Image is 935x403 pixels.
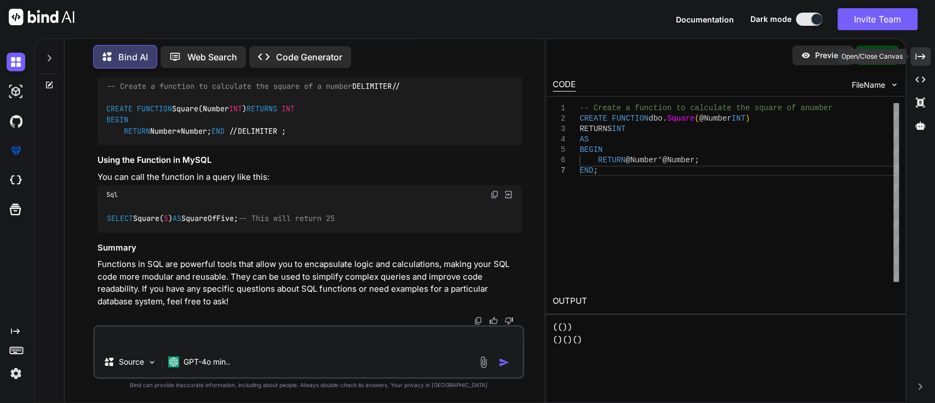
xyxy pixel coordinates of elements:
[553,134,565,145] div: 4
[106,81,400,137] code: DELIMITER Square(Number ) Number Number; DELIMITER ;
[106,115,128,125] span: BEGIN
[246,104,277,113] span: RETURNS
[93,381,525,389] p: Bind can provide inaccurate information, including about people. Always double-check its answers....
[580,166,593,175] span: END
[477,356,490,368] img: attachment
[504,316,513,325] img: dislike
[598,156,625,164] span: RETURN
[503,190,513,200] img: Open in Browser
[676,15,734,24] span: Documentation
[107,81,352,91] span: -- Create a function to calculate the square of a number
[815,50,845,61] p: Preview
[553,113,565,124] div: 2
[553,78,576,92] div: CODE
[106,104,133,113] span: CREATE
[229,104,242,113] span: INT
[392,81,396,91] span: /
[106,190,118,199] span: Sql
[97,171,523,184] p: You can call the function in a query like this:
[612,114,649,123] span: FUNCTION
[183,356,230,367] p: GPT-4o min..
[7,53,25,71] img: darkChat
[168,356,179,367] img: GPT-4o mini
[695,156,699,164] span: ;
[147,357,157,367] img: Pick Models
[852,80,885,90] span: FileName
[233,126,238,136] span: /
[7,141,25,160] img: premium
[173,213,181,223] span: AS
[9,9,74,25] img: Bind AI
[118,50,148,64] p: Bind AI
[553,145,565,155] div: 5
[238,213,335,223] span: -- This will return 25
[649,114,662,123] span: dbo
[164,213,168,223] span: 5
[662,114,667,123] span: .
[282,104,295,113] span: INT
[580,104,805,112] span: -- Create a function to calculate the square of a
[695,114,699,123] span: (
[553,124,565,134] div: 3
[7,112,25,130] img: githubDark
[805,104,832,112] span: number
[489,316,498,325] img: like
[7,82,25,101] img: darkAi-studio
[107,213,133,223] span: SELECT
[490,190,499,199] img: copy
[229,126,233,136] span: /
[745,114,749,123] span: )
[612,124,626,133] span: INT
[667,114,694,123] span: Square
[396,81,400,91] span: /
[580,124,612,133] span: RETURNS
[137,104,172,113] span: FUNCTION
[7,364,25,383] img: settings
[97,258,523,308] p: Functions in SQL are powerful tools that allow you to encapsulate logic and calculations, making ...
[474,316,483,325] img: copy
[106,213,336,224] code: Square( ) SquareOfFive;
[498,357,509,368] img: icon
[801,50,811,60] img: preview
[187,50,237,64] p: Web Search
[580,114,607,123] span: CREATE
[546,288,905,314] h2: OUTPUT
[626,156,658,164] span: @Number
[211,126,225,136] span: END
[838,8,917,30] button: Invite Team
[553,155,565,166] div: 6
[731,114,745,123] span: INT
[119,356,144,367] p: Source
[699,114,731,123] span: @Number
[580,145,603,154] span: BEGIN
[750,14,791,25] span: Dark mode
[662,156,695,164] span: @Number
[838,49,906,64] div: Open/Close Canvas
[593,166,598,175] span: ;
[580,135,589,144] span: AS
[124,126,150,136] span: RETURN
[553,103,565,113] div: 1
[676,14,734,25] button: Documentation
[276,50,342,64] p: Code Generator
[97,154,523,167] h3: Using the Function in MySQL
[7,171,25,190] img: cloudideIcon
[553,321,899,346] pre: (()) ()()()
[553,166,565,176] div: 7
[97,242,523,254] h3: Summary
[890,80,899,89] img: chevron down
